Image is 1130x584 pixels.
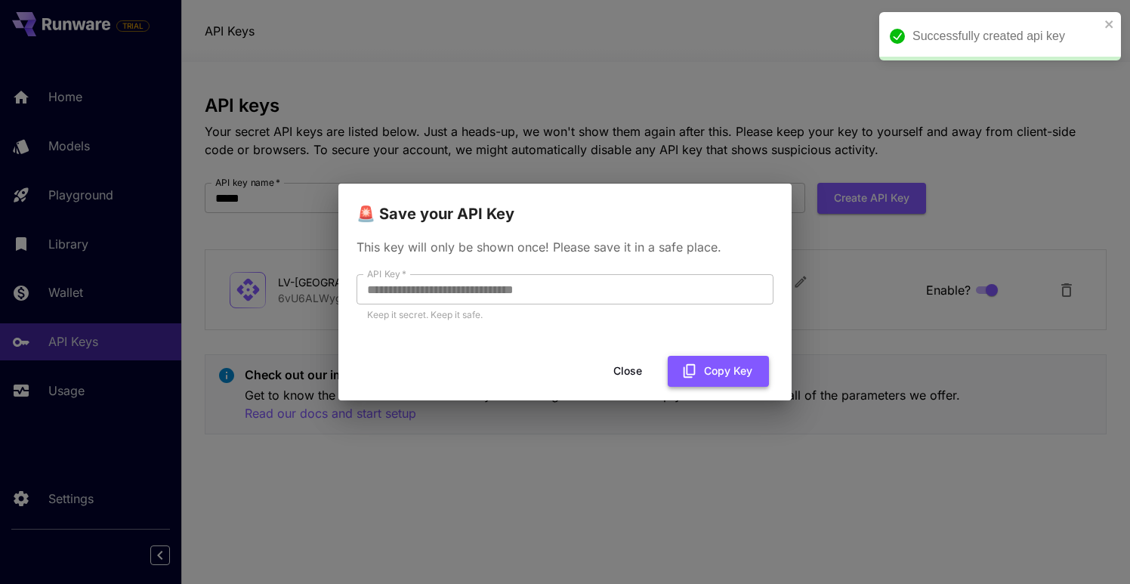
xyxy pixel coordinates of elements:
button: Copy Key [668,356,769,387]
div: Successfully created api key [912,27,1100,45]
button: close [1104,18,1115,30]
h2: 🚨 Save your API Key [338,184,792,226]
button: Close [594,356,662,387]
label: API Key [367,267,406,280]
p: This key will only be shown once! Please save it in a safe place. [357,238,773,256]
p: Keep it secret. Keep it safe. [367,307,763,323]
